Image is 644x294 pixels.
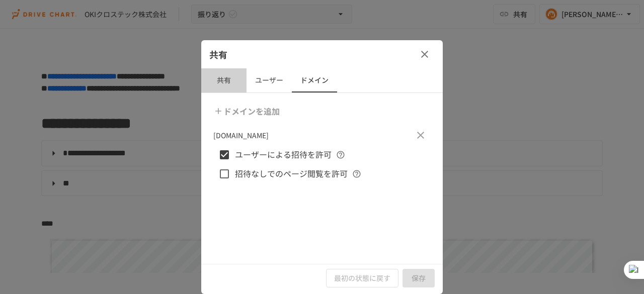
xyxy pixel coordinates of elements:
[211,101,284,121] button: ドメインを追加
[235,148,332,161] span: ユーザーによる招待を許可
[201,40,443,68] div: 共有
[292,68,337,92] button: ドメイン
[213,130,269,141] p: [DOMAIN_NAME]
[247,68,292,92] button: ユーザー
[235,167,348,180] span: 招待なしでのページ閲覧を許可
[201,68,247,92] button: 共有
